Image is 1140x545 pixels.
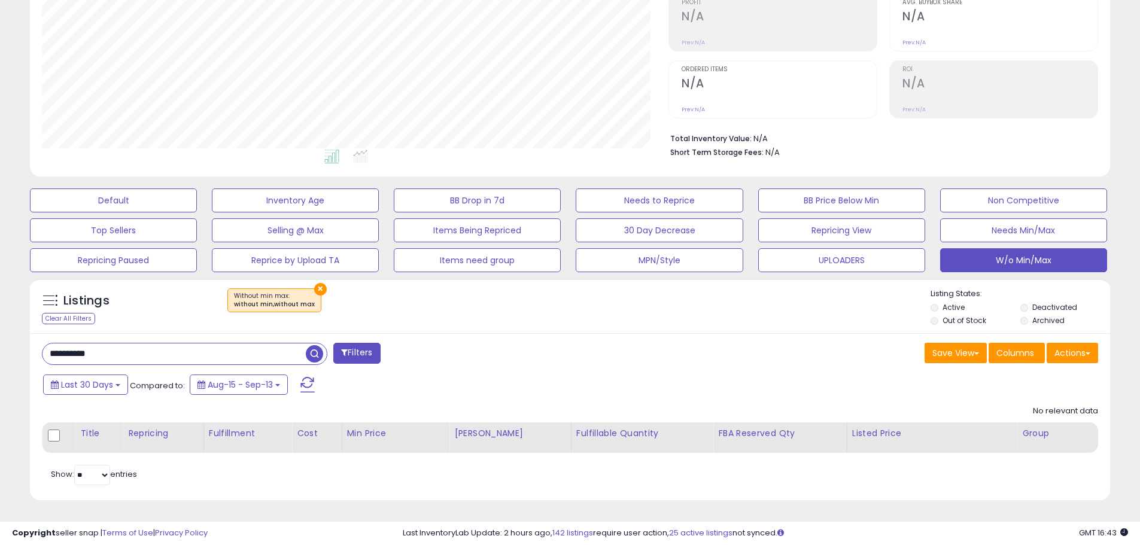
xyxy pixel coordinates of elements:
div: No relevant data [1033,406,1098,417]
div: FBA Reserved Qty [718,427,841,440]
div: Min Price [347,427,445,440]
h2: N/A [902,77,1098,93]
div: Last InventoryLab Update: 2 hours ago, require user action, not synced. [403,528,1128,539]
label: Active [943,302,965,312]
div: Fulfillable Quantity [576,427,708,440]
small: Prev: N/A [682,106,705,113]
button: UPLOADERS [758,248,925,272]
button: Reprice by Upload TA [212,248,379,272]
div: seller snap | | [12,528,208,539]
span: Ordered Items [682,66,877,73]
button: Save View [925,343,987,363]
button: Needs to Reprice [576,188,743,212]
span: Aug-15 - Sep-13 [208,379,273,391]
button: W/o Min/Max [940,248,1107,272]
button: MPN/Style [576,248,743,272]
button: Repricing View [758,218,925,242]
button: Items need group [394,248,561,272]
button: × [314,283,327,296]
span: Columns [996,347,1034,359]
span: Compared to: [130,380,185,391]
button: BB Drop in 7d [394,188,561,212]
div: Repricing [128,427,199,440]
a: Privacy Policy [155,527,208,538]
span: N/A [765,147,780,158]
button: Items Being Repriced [394,218,561,242]
button: Repricing Paused [30,248,197,272]
a: 142 listings [552,527,593,538]
button: Needs Min/Max [940,218,1107,242]
button: Filters [333,343,380,364]
h2: N/A [682,77,877,93]
label: Deactivated [1032,302,1077,312]
strong: Copyright [12,527,56,538]
div: Group [1022,427,1093,440]
h2: N/A [902,10,1098,26]
button: BB Price Below Min [758,188,925,212]
button: Default [30,188,197,212]
b: Short Term Storage Fees: [670,147,764,157]
small: Prev: N/A [902,39,926,46]
a: 25 active listings [669,527,732,538]
div: Title [80,427,118,440]
h2: N/A [682,10,877,26]
div: Clear All Filters [42,313,95,324]
label: Archived [1032,315,1065,325]
button: Actions [1047,343,1098,363]
p: Listing States: [931,288,1110,300]
th: CSV column name: cust_attr_3_Group [1017,422,1098,452]
div: without min,without max [234,300,315,309]
li: N/A [670,130,1089,145]
button: 30 Day Decrease [576,218,743,242]
small: Prev: N/A [902,106,926,113]
div: [PERSON_NAME] [454,427,566,440]
h5: Listings [63,293,110,309]
button: Columns [989,343,1045,363]
button: Inventory Age [212,188,379,212]
span: Show: entries [51,468,137,480]
button: Selling @ Max [212,218,379,242]
a: Terms of Use [102,527,153,538]
button: Aug-15 - Sep-13 [190,375,288,395]
b: Total Inventory Value: [670,133,752,144]
button: Non Competitive [940,188,1107,212]
small: Prev: N/A [682,39,705,46]
span: Without min max : [234,291,315,309]
span: Last 30 Days [61,379,113,391]
button: Top Sellers [30,218,197,242]
div: Fulfillment [209,427,287,440]
button: Last 30 Days [43,375,128,395]
span: 2025-10-14 16:43 GMT [1079,527,1128,538]
div: Listed Price [852,427,1012,440]
div: Cost [297,427,337,440]
span: ROI [902,66,1098,73]
label: Out of Stock [943,315,986,325]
